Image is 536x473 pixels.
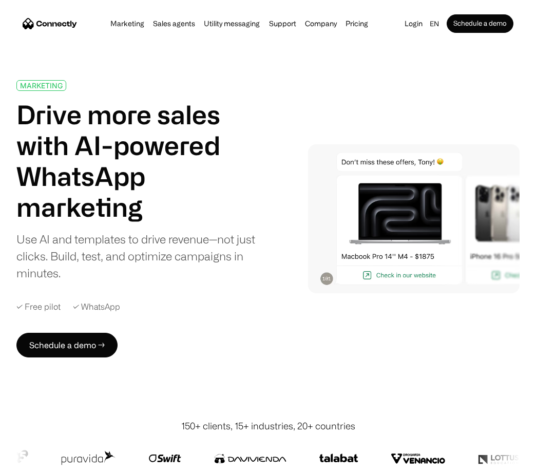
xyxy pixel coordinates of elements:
div: Company [305,16,337,31]
div: ✓ Free pilot [16,302,61,312]
a: Sales agents [150,20,198,28]
ul: Language list [21,455,62,469]
a: Support [266,20,299,28]
div: MARKETING [20,82,63,89]
div: Use AI and templates to drive revenue—not just clicks. Build, test, and optimize campaigns in min... [16,231,265,281]
h1: Drive more sales with AI-powered WhatsApp marketing [16,99,265,222]
div: ✓ WhatsApp [73,302,120,312]
aside: Language selected: English [10,454,62,469]
a: Utility messaging [201,20,263,28]
a: Schedule a demo [447,14,513,33]
a: Login [401,16,426,31]
div: en [426,16,447,31]
a: Marketing [107,20,147,28]
a: Schedule a demo → [16,333,118,357]
a: home [23,16,77,31]
div: 150+ clients, 15+ industries, 20+ countries [181,419,355,433]
a: Pricing [342,20,371,28]
div: Company [302,16,340,31]
div: en [430,16,439,31]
